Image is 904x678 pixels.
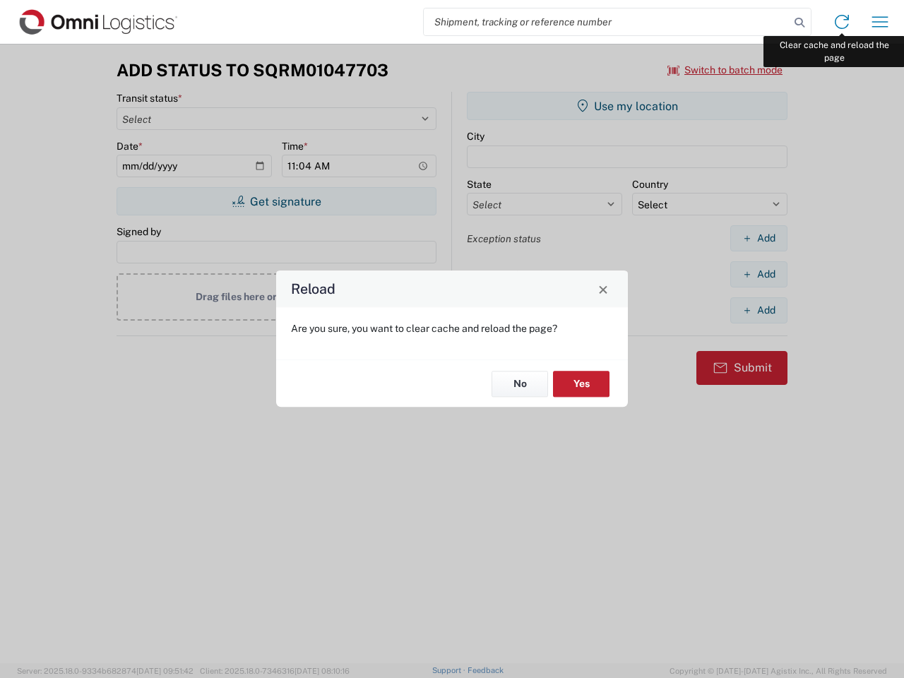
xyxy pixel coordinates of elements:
input: Shipment, tracking or reference number [424,8,790,35]
button: Close [593,279,613,299]
h4: Reload [291,279,335,299]
p: Are you sure, you want to clear cache and reload the page? [291,322,613,335]
button: No [492,371,548,397]
button: Yes [553,371,609,397]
